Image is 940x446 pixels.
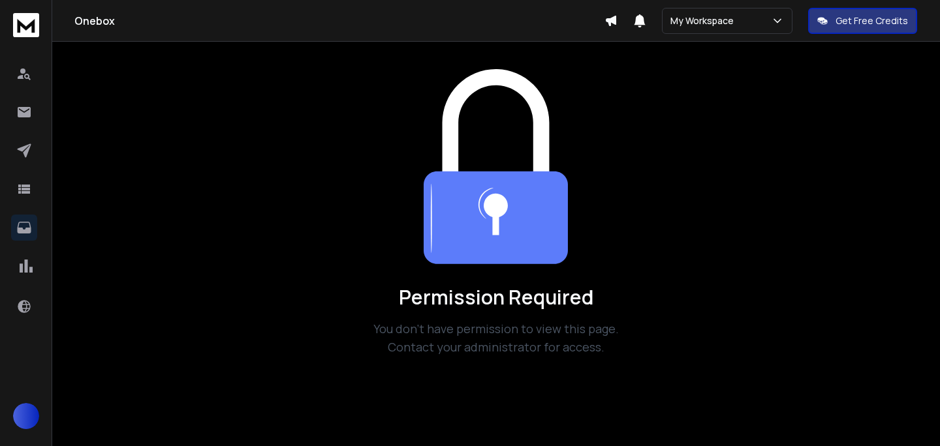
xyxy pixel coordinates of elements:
[808,8,917,34] button: Get Free Credits
[836,14,908,27] p: Get Free Credits
[13,13,39,37] img: logo
[74,13,604,29] h1: Onebox
[350,320,642,356] p: You don't have permission to view this page. Contact your administrator for access.
[350,286,642,309] h1: Permission Required
[424,69,569,265] img: Team collaboration
[670,14,739,27] p: My Workspace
